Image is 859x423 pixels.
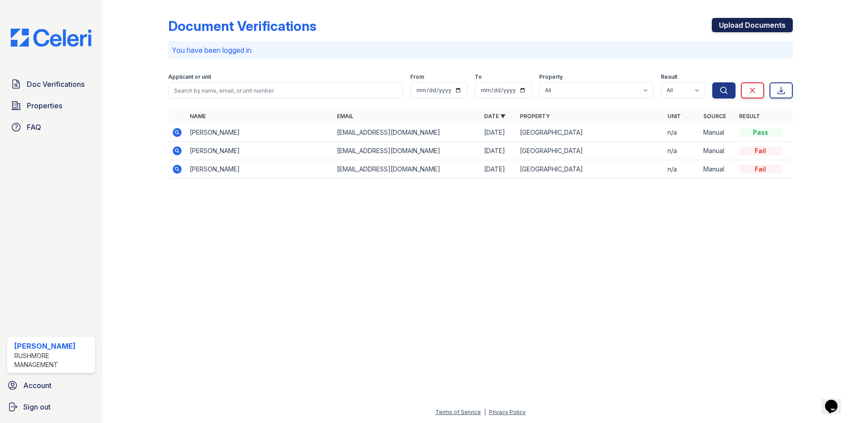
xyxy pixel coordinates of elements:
[186,160,333,179] td: [PERSON_NAME]
[186,124,333,142] td: [PERSON_NAME]
[700,142,736,160] td: Manual
[7,97,95,115] a: Properties
[520,113,550,120] a: Property
[700,160,736,179] td: Manual
[703,113,726,120] a: Source
[4,398,98,416] a: Sign out
[664,142,700,160] td: n/a
[190,113,206,120] a: Name
[7,75,95,93] a: Doc Verifications
[516,160,663,179] td: [GEOGRAPHIC_DATA]
[168,73,211,81] label: Applicant or unit
[4,29,98,47] img: CE_Logo_Blue-a8612792a0a2168367f1c8372b55b34899dd931a85d93a1a3d3e32e68fde9ad4.png
[539,73,563,81] label: Property
[337,113,353,120] a: Email
[4,376,98,394] a: Account
[481,124,516,142] td: [DATE]
[484,113,506,120] a: Date ▼
[186,142,333,160] td: [PERSON_NAME]
[14,351,91,369] div: Rushmore Management
[516,124,663,142] td: [GEOGRAPHIC_DATA]
[27,79,85,90] span: Doc Verifications
[333,142,481,160] td: [EMAIL_ADDRESS][DOMAIN_NAME]
[481,160,516,179] td: [DATE]
[14,341,91,351] div: [PERSON_NAME]
[435,409,481,415] a: Terms of Service
[484,409,486,415] div: |
[821,387,850,414] iframe: chat widget
[489,409,526,415] a: Privacy Policy
[481,142,516,160] td: [DATE]
[7,118,95,136] a: FAQ
[168,82,403,98] input: Search by name, email, or unit number
[333,160,481,179] td: [EMAIL_ADDRESS][DOMAIN_NAME]
[712,18,793,32] a: Upload Documents
[661,73,677,81] label: Result
[739,128,782,137] div: Pass
[668,113,681,120] a: Unit
[23,380,51,391] span: Account
[410,73,424,81] label: From
[168,18,316,34] div: Document Verifications
[739,113,760,120] a: Result
[739,165,782,174] div: Fail
[23,402,51,412] span: Sign out
[475,73,482,81] label: To
[516,142,663,160] td: [GEOGRAPHIC_DATA]
[333,124,481,142] td: [EMAIL_ADDRESS][DOMAIN_NAME]
[664,160,700,179] td: n/a
[27,100,62,111] span: Properties
[27,122,41,132] span: FAQ
[664,124,700,142] td: n/a
[739,146,782,155] div: Fail
[700,124,736,142] td: Manual
[172,45,789,56] p: You have been logged in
